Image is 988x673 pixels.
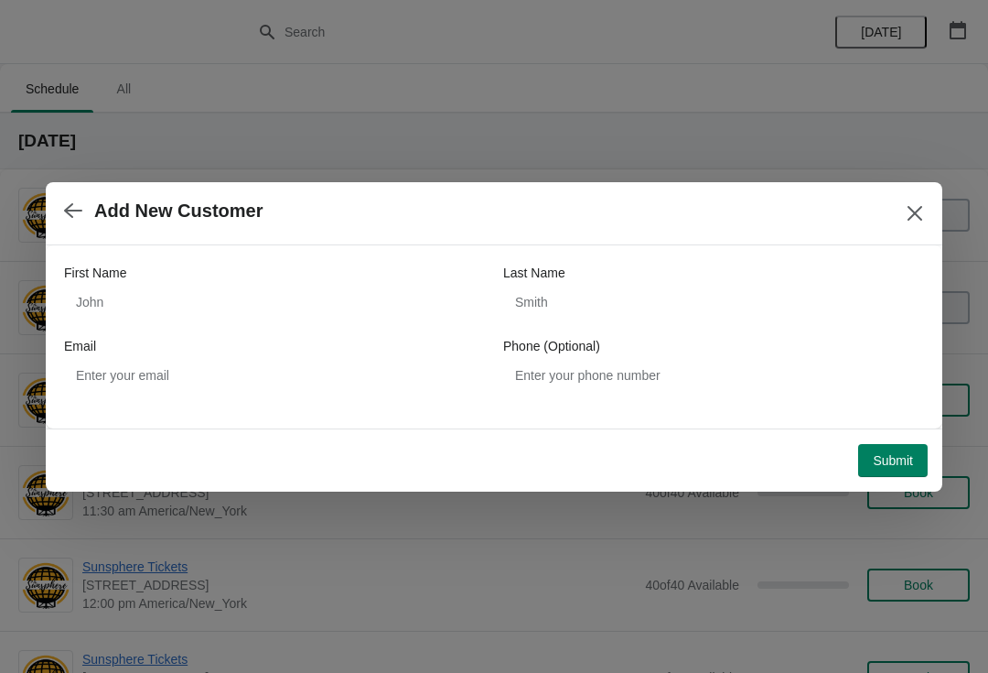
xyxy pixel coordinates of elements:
[873,453,913,468] span: Submit
[503,337,600,355] label: Phone (Optional)
[64,286,485,319] input: John
[94,201,263,222] h2: Add New Customer
[64,337,96,355] label: Email
[503,264,565,282] label: Last Name
[64,359,485,392] input: Enter your email
[503,286,924,319] input: Smith
[64,264,126,282] label: First Name
[858,444,928,477] button: Submit
[898,197,931,230] button: Close
[503,359,924,392] input: Enter your phone number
